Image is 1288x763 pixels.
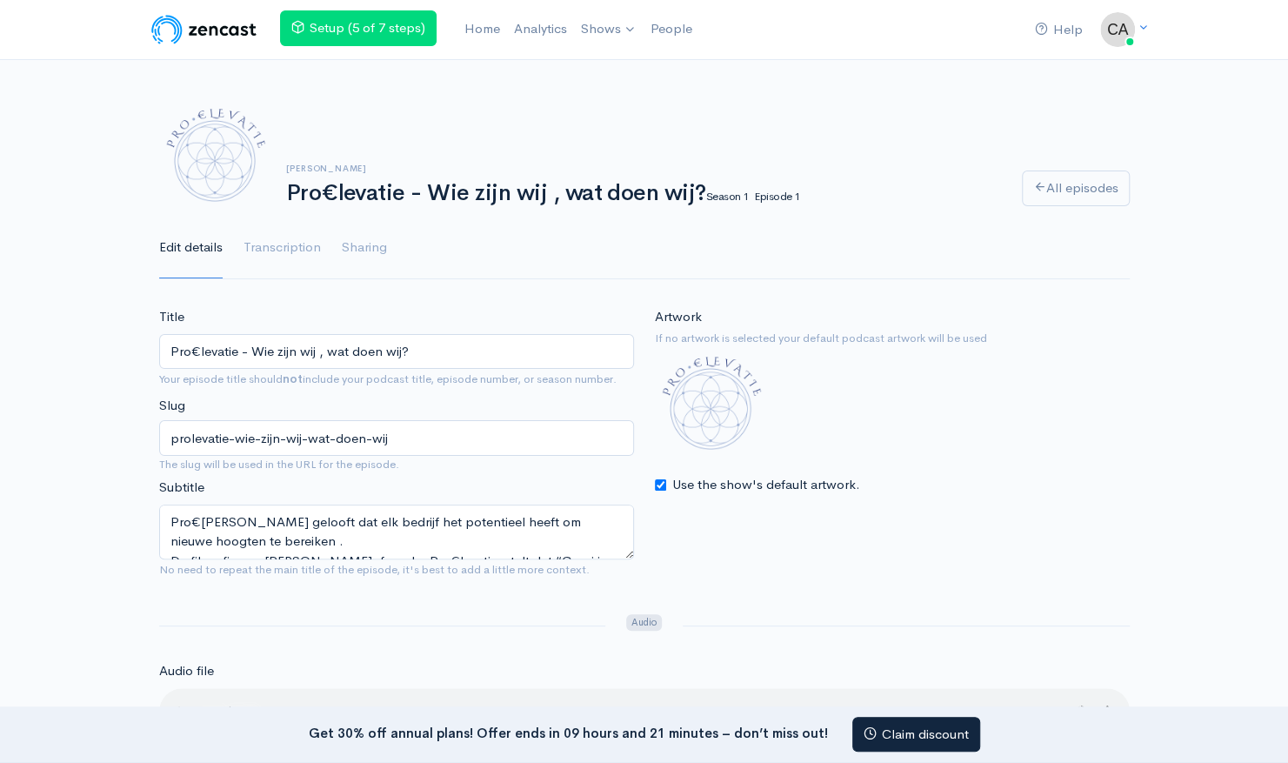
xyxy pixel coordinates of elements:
[159,334,634,370] input: What is the episode's title?
[507,10,574,48] a: Analytics
[159,505,634,559] textarea: Pro€[PERSON_NAME] gelooft dat elk bedrijf het potentieel heeft om nieuwe hoogten te bereiken . De...
[574,10,644,49] a: Shows
[149,12,259,47] img: ZenCast Logo
[159,371,617,386] small: Your episode title should include your podcast title, episode number, or season number.
[342,217,387,279] a: Sharing
[655,307,702,327] label: Artwork
[244,217,321,279] a: Transcription
[280,10,437,46] a: Setup (5 of 7 steps)
[644,10,699,48] a: People
[159,217,223,279] a: Edit details
[283,371,303,386] strong: not
[852,717,980,753] a: Claim discount
[286,164,1001,173] h6: [PERSON_NAME]
[754,189,799,204] small: Episode 1
[655,330,1130,347] small: If no artwork is selected your default podcast artwork will be used
[159,420,634,456] input: title-of-episode
[159,478,204,498] label: Subtitle
[1100,12,1135,47] img: ...
[159,396,185,416] label: Slug
[672,475,860,495] label: Use the show's default artwork.
[1022,171,1130,206] a: All episodes
[457,10,507,48] a: Home
[626,614,662,631] span: Audio
[159,307,184,327] label: Title
[706,189,749,204] small: Season 1
[159,562,590,577] small: No need to repeat the main title of the episode, it's best to add a little more context.
[286,181,1001,206] h1: Pro€levatie - Wie zijn wij , wat doen wij?
[309,724,828,740] strong: Get 30% off annual plans! Offer ends in 09 hours and 21 minutes – don’t miss out!
[1028,11,1090,49] a: Help
[159,456,634,473] small: The slug will be used in the URL for the episode.
[159,661,214,681] label: Audio file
